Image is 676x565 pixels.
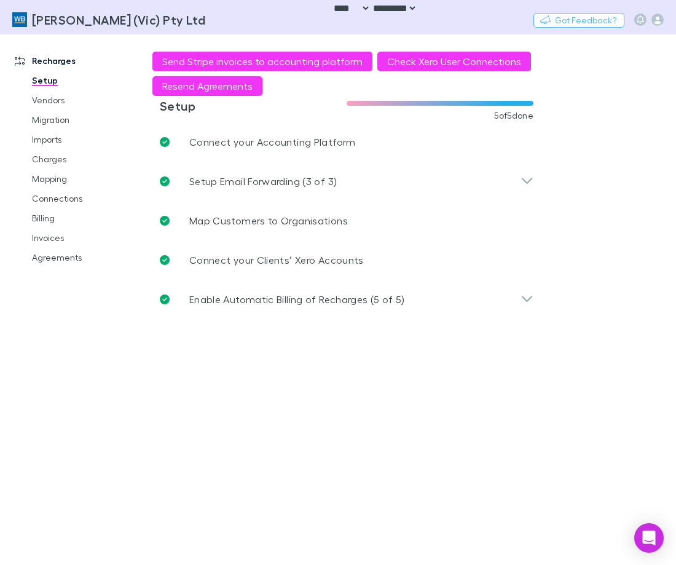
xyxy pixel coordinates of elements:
[12,12,27,27] img: William Buck (Vic) Pty Ltd's Logo
[150,201,543,240] a: Map Customers to Organisations
[160,98,347,113] h3: Setup
[189,213,348,228] p: Map Customers to Organisations
[20,149,152,169] a: Charges
[150,280,543,319] div: Enable Automatic Billing of Recharges (5 of 5)
[150,122,543,162] a: Connect your Accounting Platform
[20,90,152,110] a: Vendors
[20,71,152,90] a: Setup
[20,189,152,208] a: Connections
[20,169,152,189] a: Mapping
[20,110,152,130] a: Migration
[377,52,531,71] button: Check Xero User Connections
[150,162,543,201] div: Setup Email Forwarding (3 of 3)
[634,523,664,553] div: Open Intercom Messenger
[189,253,364,267] p: Connect your Clients’ Xero Accounts
[20,228,152,248] a: Invoices
[32,12,205,27] h3: [PERSON_NAME] (Vic) Pty Ltd
[494,111,533,121] span: 5 of 5 done
[20,208,152,228] a: Billing
[189,292,405,307] p: Enable Automatic Billing of Recharges (5 of 5)
[20,130,152,149] a: Imports
[152,76,262,96] button: Resend Agreements
[20,248,152,267] a: Agreements
[150,240,543,280] a: Connect your Clients’ Xero Accounts
[189,174,337,189] p: Setup Email Forwarding (3 of 3)
[533,13,624,28] button: Got Feedback?
[152,52,372,71] button: Send Stripe invoices to accounting platform
[5,5,213,34] a: [PERSON_NAME] (Vic) Pty Ltd
[2,51,152,71] a: Recharges
[189,135,356,149] p: Connect your Accounting Platform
